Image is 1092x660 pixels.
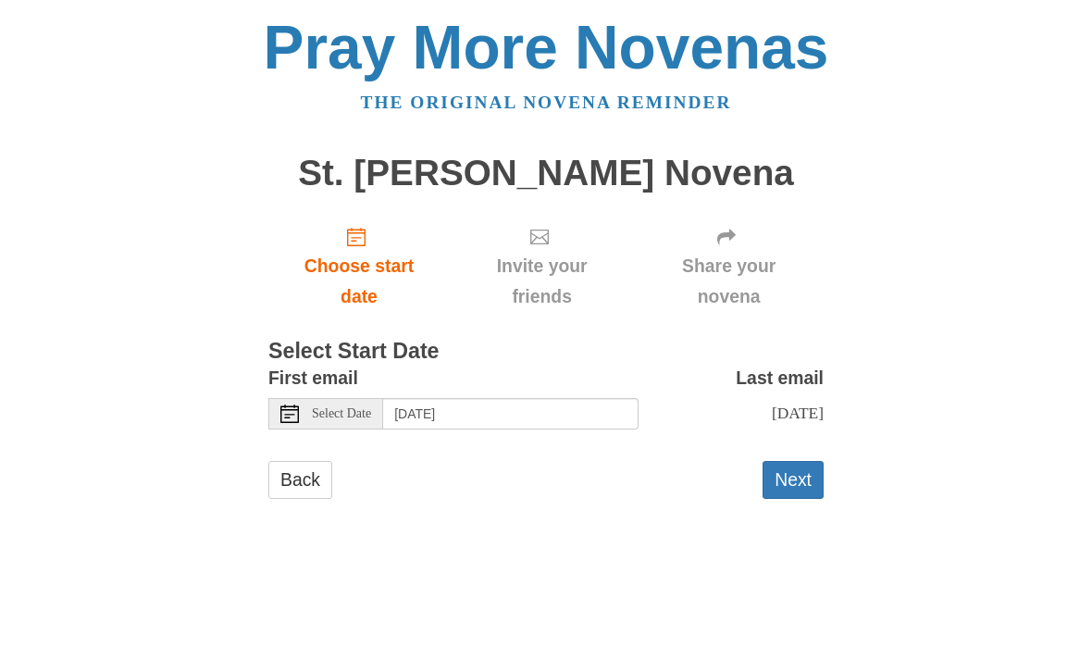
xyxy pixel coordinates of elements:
h3: Select Start Date [268,340,824,364]
h1: St. [PERSON_NAME] Novena [268,154,824,193]
a: Choose start date [268,211,450,321]
a: The original novena reminder [361,93,732,112]
div: Click "Next" to confirm your start date first. [634,211,824,321]
a: Pray More Novenas [264,13,829,81]
div: Click "Next" to confirm your start date first. [450,211,634,321]
span: Select Date [312,407,371,420]
span: Share your novena [652,251,805,312]
span: [DATE] [772,404,824,422]
button: Next [763,461,824,499]
a: Back [268,461,332,499]
span: Invite your friends [468,251,615,312]
label: First email [268,363,358,393]
span: Choose start date [287,251,431,312]
label: Last email [736,363,824,393]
